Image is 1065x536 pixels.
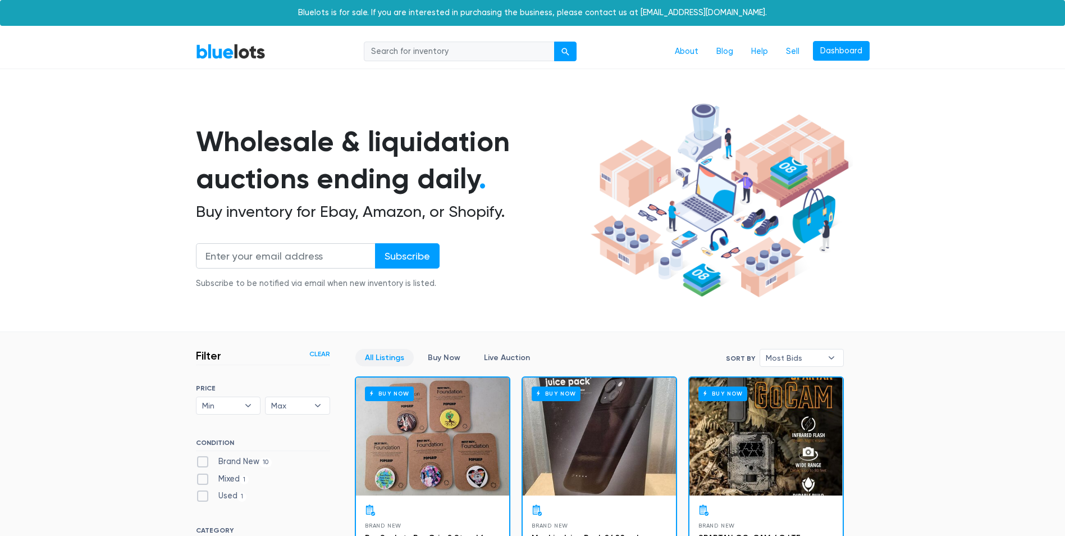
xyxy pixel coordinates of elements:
a: Buy Now [356,378,509,496]
a: BlueLots [196,43,266,60]
b: ▾ [236,397,260,414]
input: Search for inventory [364,42,555,62]
span: . [479,162,486,196]
h6: PRICE [196,384,330,392]
h6: CONDITION [196,439,330,451]
a: Blog [707,41,742,62]
div: Subscribe to be notified via email when new inventory is listed. [196,278,440,290]
h6: Buy Now [365,387,414,401]
a: Buy Now [523,378,676,496]
input: Enter your email address [196,243,376,269]
a: Buy Now [689,378,843,496]
a: Clear [309,349,330,359]
h6: Buy Now [698,387,747,401]
label: Used [196,490,247,502]
a: Buy Now [418,349,470,366]
span: Brand New [532,523,568,529]
span: 1 [240,475,249,484]
h1: Wholesale & liquidation auctions ending daily [196,123,587,198]
label: Mixed [196,473,249,485]
span: Max [271,397,308,414]
a: About [666,41,707,62]
span: 10 [259,458,272,467]
a: Live Auction [474,349,540,366]
b: ▾ [820,349,843,366]
span: Most Bids [766,349,822,366]
img: hero-ee84e7d0318cb26816c560f6b4441b76977f77a177738b4e94f68c95b2b83dbb.png [587,98,853,303]
b: ▾ [306,397,330,414]
a: Dashboard [813,41,870,61]
h3: Filter [196,349,221,362]
span: Min [202,397,239,414]
a: Help [742,41,777,62]
label: Brand New [196,456,272,468]
a: Sell [777,41,808,62]
a: All Listings [355,349,414,366]
h2: Buy inventory for Ebay, Amazon, or Shopify. [196,202,587,221]
span: 1 [237,493,247,502]
h6: Buy Now [532,387,581,401]
span: Brand New [365,523,401,529]
span: Brand New [698,523,735,529]
label: Sort By [726,353,755,364]
input: Subscribe [375,243,440,269]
